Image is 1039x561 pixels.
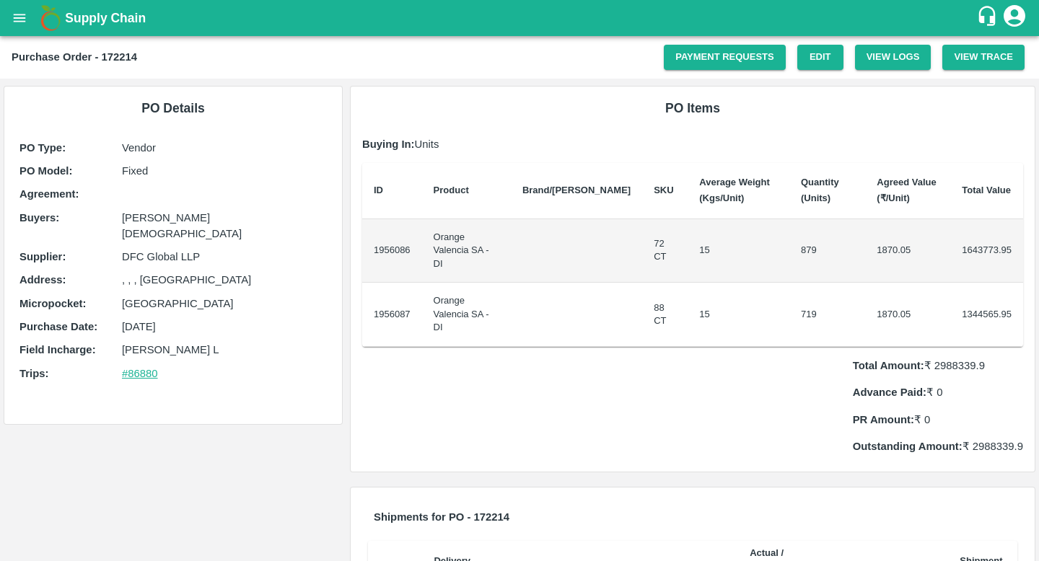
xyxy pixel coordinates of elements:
[362,98,1023,118] h6: PO Items
[19,142,66,154] b: PO Type :
[19,368,48,379] b: Trips :
[19,298,86,309] b: Micropocket :
[19,274,66,286] b: Address :
[362,219,422,283] td: 1956086
[122,319,327,335] p: [DATE]
[950,219,1023,283] td: 1643773.95
[65,11,146,25] b: Supply Chain
[865,219,950,283] td: 1870.05
[853,412,1023,428] p: ₹ 0
[642,283,688,347] td: 88 CT
[699,177,770,203] b: Average Weight (Kgs/Unit)
[122,249,327,265] p: DFC Global LLP
[19,212,59,224] b: Buyers :
[976,5,1001,31] div: customer-support
[522,185,631,195] b: Brand/[PERSON_NAME]
[19,251,66,262] b: Supplier :
[801,177,839,203] b: Quantity (Units)
[865,283,950,347] td: 1870.05
[950,283,1023,347] td: 1344565.95
[664,45,786,70] a: Payment Requests
[19,344,96,355] b: Field Incharge :
[688,283,789,347] td: 15
[65,8,976,28] a: Supply Chain
[122,342,327,358] p: [PERSON_NAME] L
[434,185,469,195] b: Product
[362,283,422,347] td: 1956087
[122,140,327,156] p: Vendor
[853,414,914,425] b: PR Amount:
[362,136,1023,152] p: Units
[642,219,688,283] td: 72 CT
[789,219,865,283] td: 879
[853,358,1023,374] p: ₹ 2988339.9
[789,283,865,347] td: 719
[362,138,415,150] b: Buying In:
[374,511,509,523] b: Shipments for PO - 172214
[16,98,330,118] h6: PO Details
[122,296,327,312] p: [GEOGRAPHIC_DATA]
[3,1,36,35] button: open drawer
[422,283,511,347] td: Orange Valencia SA - DI
[122,272,327,288] p: , , , [GEOGRAPHIC_DATA]
[855,45,931,70] button: View Logs
[853,441,963,452] b: Outstanding Amount:
[122,210,327,242] p: [PERSON_NAME][DEMOGRAPHIC_DATA]
[942,45,1025,70] button: View Trace
[853,360,924,371] b: Total Amount:
[422,219,511,283] td: Orange Valencia SA - DI
[853,384,1023,400] p: ₹ 0
[19,321,97,332] b: Purchase Date :
[36,4,65,32] img: logo
[654,185,673,195] b: SKU
[122,368,158,379] a: #86880
[853,438,1023,454] p: ₹ 2988339.9
[374,185,383,195] b: ID
[122,163,327,179] p: Fixed
[853,386,926,398] b: Advance Paid:
[688,219,789,283] td: 15
[19,188,79,200] b: Agreement:
[19,165,72,177] b: PO Model :
[797,45,843,70] a: Edit
[877,177,936,203] b: Agreed Value (₹/Unit)
[12,51,137,63] b: Purchase Order - 172214
[962,185,1011,195] b: Total Value
[1001,3,1027,33] div: account of current user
